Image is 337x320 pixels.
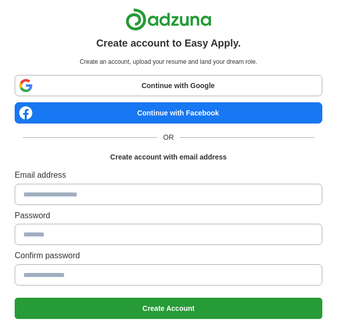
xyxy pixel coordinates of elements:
[110,151,227,163] h1: Create account with email address
[15,75,322,96] a: Continue with Google
[15,169,322,182] label: Email address
[157,132,180,143] span: OR
[96,35,241,51] h1: Create account to Easy Apply.
[15,102,322,124] a: Continue with Facebook
[125,8,212,31] img: Adzuna logo
[17,57,320,67] p: Create an account, upload your resume and land your dream role.
[15,209,322,222] label: Password
[15,298,322,319] button: Create Account
[15,249,322,262] label: Confirm password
